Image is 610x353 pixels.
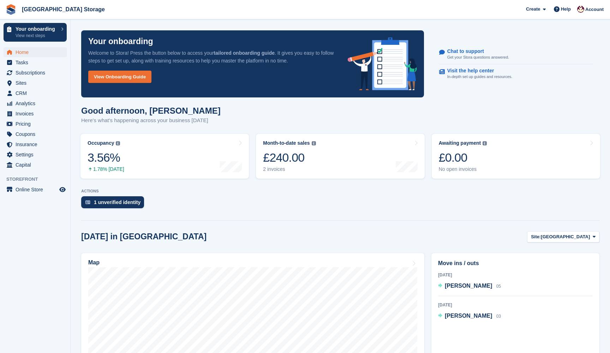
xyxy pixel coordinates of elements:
span: Account [585,6,604,13]
a: 1 unverified identity [81,196,148,212]
a: Month-to-date sales £240.00 2 invoices [256,134,424,179]
span: 03 [496,314,501,319]
img: onboarding-info-6c161a55d2c0e0a8cae90662b2fe09162a5109e8cc188191df67fb4f79e88e88.svg [348,37,417,90]
div: 1 unverified identity [94,199,140,205]
div: [DATE] [438,272,593,278]
span: [PERSON_NAME] [445,283,492,289]
img: icon-info-grey-7440780725fd019a000dd9b08b2336e03edf1995a4989e88bcd33f0948082b44.svg [483,141,487,145]
p: Your onboarding [16,26,58,31]
span: CRM [16,88,58,98]
a: Awaiting payment £0.00 No open invoices [432,134,600,179]
a: menu [4,129,67,139]
div: 2 invoices [263,166,316,172]
h2: Move ins / outs [438,259,593,268]
span: [PERSON_NAME] [445,313,492,319]
p: Welcome to Stora! Press the button below to access your . It gives you easy to follow steps to ge... [88,49,336,65]
strong: tailored onboarding guide [214,50,275,56]
span: Help [561,6,571,13]
a: Chat to support Get your Stora questions answered. [439,45,593,64]
span: Pricing [16,119,58,129]
span: 05 [496,284,501,289]
div: Month-to-date sales [263,140,310,146]
a: Occupancy 3.56% 1.78% [DATE] [80,134,249,179]
span: Settings [16,150,58,160]
span: Analytics [16,98,58,108]
div: Awaiting payment [439,140,481,146]
div: No open invoices [439,166,487,172]
a: menu [4,68,67,78]
h2: [DATE] in [GEOGRAPHIC_DATA] [81,232,207,241]
p: In-depth set up guides and resources. [447,74,513,80]
p: Visit the help center [447,68,507,74]
span: Site: [531,233,541,240]
span: Coupons [16,129,58,139]
a: menu [4,119,67,129]
img: Andrew Lacey [577,6,584,13]
a: [PERSON_NAME] 05 [438,282,501,291]
div: £240.00 [263,150,316,165]
a: [GEOGRAPHIC_DATA] Storage [19,4,108,15]
a: menu [4,58,67,67]
span: Online Store [16,185,58,195]
a: menu [4,47,67,57]
div: 3.56% [88,150,124,165]
a: menu [4,160,67,170]
span: Insurance [16,139,58,149]
span: Storefront [6,176,70,183]
a: menu [4,150,67,160]
div: Occupancy [88,140,114,146]
div: 1.78% [DATE] [88,166,124,172]
a: Preview store [58,185,67,194]
a: menu [4,78,67,88]
img: verify_identity-adf6edd0f0f0b5bbfe63781bf79b02c33cf7c696d77639b501bdc392416b5a36.svg [85,200,90,204]
h1: Good afternoon, [PERSON_NAME] [81,106,221,115]
p: Your onboarding [88,37,153,46]
a: menu [4,109,67,119]
a: menu [4,88,67,98]
span: Subscriptions [16,68,58,78]
img: icon-info-grey-7440780725fd019a000dd9b08b2336e03edf1995a4989e88bcd33f0948082b44.svg [116,141,120,145]
p: Get your Stora questions answered. [447,54,509,60]
a: [PERSON_NAME] 03 [438,312,501,321]
a: menu [4,185,67,195]
p: Here's what's happening across your business [DATE] [81,116,221,125]
div: £0.00 [439,150,487,165]
span: [GEOGRAPHIC_DATA] [541,233,590,240]
p: View next steps [16,32,58,39]
button: Site: [GEOGRAPHIC_DATA] [527,231,599,243]
span: Sites [16,78,58,88]
h2: Map [88,259,100,266]
span: Tasks [16,58,58,67]
a: Visit the help center In-depth set up guides and resources. [439,64,593,83]
div: [DATE] [438,302,593,308]
a: menu [4,98,67,108]
a: Your onboarding View next steps [4,23,67,42]
p: ACTIONS [81,189,599,193]
span: Capital [16,160,58,170]
a: menu [4,139,67,149]
img: stora-icon-8386f47178a22dfd0bd8f6a31ec36ba5ce8667c1dd55bd0f319d3a0aa187defe.svg [6,4,16,15]
span: Create [526,6,540,13]
img: icon-info-grey-7440780725fd019a000dd9b08b2336e03edf1995a4989e88bcd33f0948082b44.svg [312,141,316,145]
p: Chat to support [447,48,503,54]
a: View Onboarding Guide [88,71,151,83]
span: Invoices [16,109,58,119]
span: Home [16,47,58,57]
